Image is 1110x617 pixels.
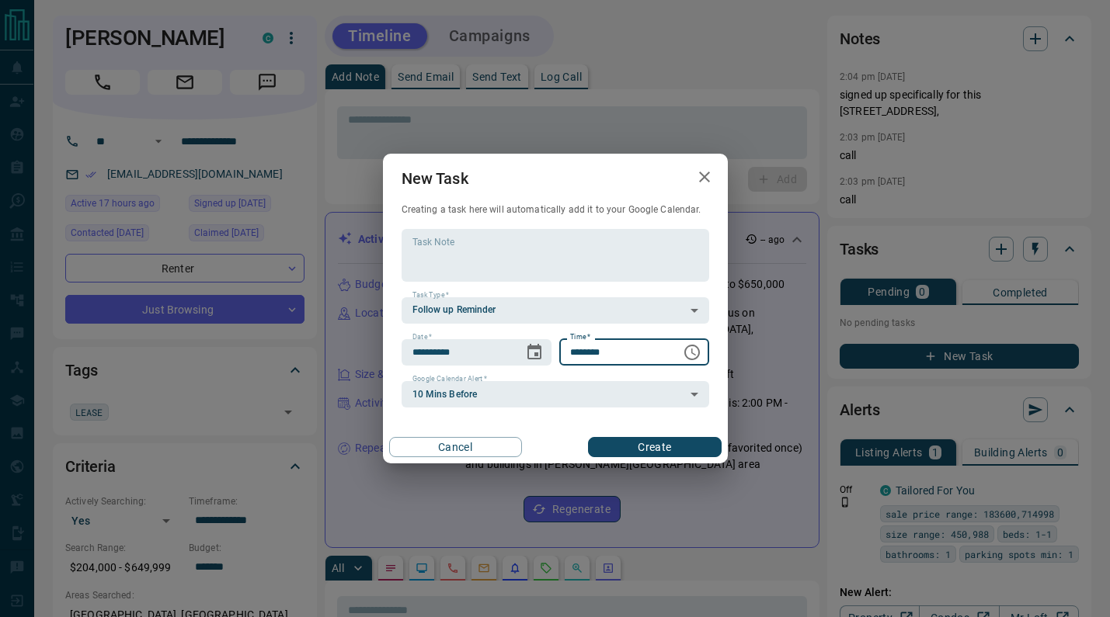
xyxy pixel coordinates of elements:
button: Choose time, selected time is 1:00 AM [677,337,708,368]
p: Creating a task here will automatically add it to your Google Calendar. [402,203,709,217]
div: 10 Mins Before [402,381,709,407]
button: Choose date, selected date is Sep 17, 2025 [519,337,550,368]
label: Date [412,332,432,342]
div: Follow up Reminder [402,297,709,324]
label: Task Type [412,290,449,300]
h2: New Task [383,154,487,203]
button: Cancel [389,437,522,457]
label: Time [570,332,590,342]
button: Create [588,437,721,457]
label: Google Calendar Alert [412,374,487,384]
